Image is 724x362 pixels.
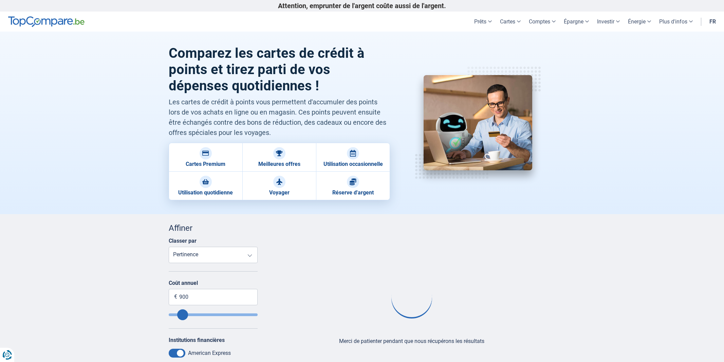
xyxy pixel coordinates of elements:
[169,337,225,343] label: Institutions financières
[202,150,209,157] img: Cartes Premium
[705,12,720,32] a: fr
[169,222,258,234] div: Affiner
[560,12,593,32] a: Épargne
[169,97,390,138] p: Les cartes de crédit à points vous permettent d'accumuler des points lors de vos achats en ligne ...
[174,293,177,301] span: €
[655,12,697,32] a: Plus d'infos
[202,178,209,185] img: Utilisation quotidienne
[316,143,390,172] a: Utilisation occasionnelle Utilisation occasionnelle
[350,178,356,185] img: Réserve d'argent
[169,2,556,10] p: Attention, emprunter de l'argent coûte aussi de l'argent.
[624,12,655,32] a: Énergie
[470,12,496,32] a: Prêts
[169,280,258,286] label: Coût annuel
[316,172,390,200] a: Réserve d'argent Réserve d'argent
[339,338,484,345] div: Merci de patienter pendant que nous récupérons les résultats
[169,172,242,200] a: Utilisation quotidienne Utilisation quotidienne
[496,12,525,32] a: Cartes
[424,75,532,170] img: Utilisation quotidienne
[350,150,356,157] img: Utilisation occasionnelle
[169,143,242,172] a: Cartes Premium Cartes Premium
[242,172,316,200] a: Voyager Voyager
[169,45,390,94] h1: Comparez les cartes de crédit à points et tirez parti de vos dépenses quotidiennes !
[188,350,231,356] label: American Express
[242,143,316,172] a: Meilleures offres Meilleures offres
[8,16,85,27] img: TopCompare
[276,150,283,157] img: Meilleures offres
[525,12,560,32] a: Comptes
[276,178,283,185] img: Voyager
[169,238,197,244] label: Classer par
[169,313,258,316] input: Annualfee
[593,12,624,32] a: Investir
